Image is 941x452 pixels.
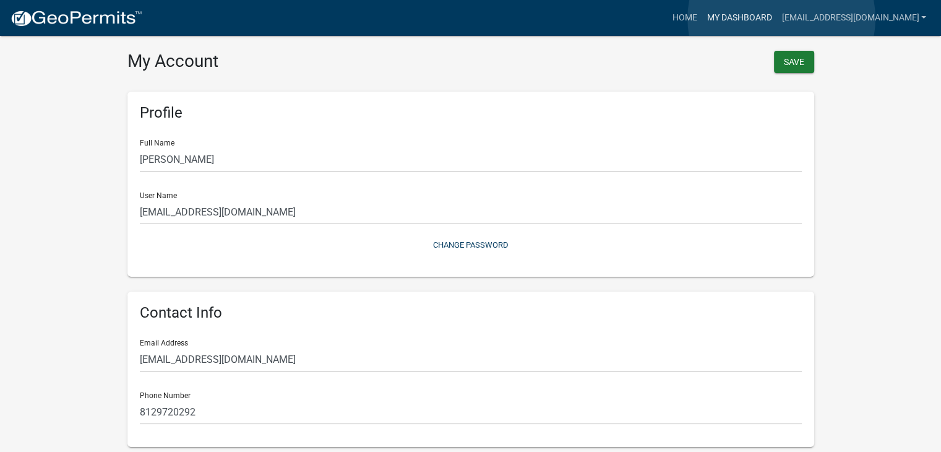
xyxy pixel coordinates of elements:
[140,235,802,255] button: Change Password
[140,104,802,122] h6: Profile
[774,51,814,73] button: Save
[702,6,776,30] a: My Dashboard
[667,6,702,30] a: Home
[127,51,462,72] h3: My Account
[140,304,802,322] h6: Contact Info
[776,6,931,30] a: [EMAIL_ADDRESS][DOMAIN_NAME]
